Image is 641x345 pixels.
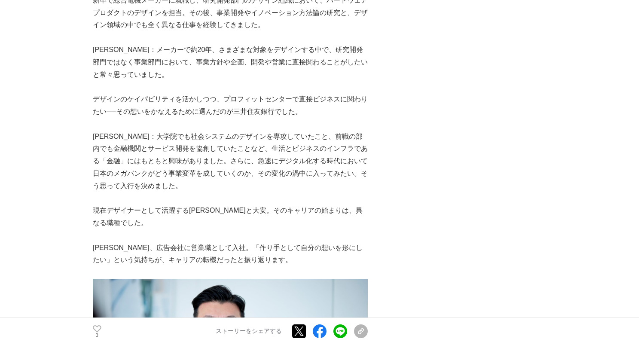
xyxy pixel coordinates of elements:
[93,131,368,192] p: [PERSON_NAME]：大学院でも社会システムのデザインを専攻していたこと、前職の部内でも金融機関とサービス開発を協創していたことなど、生活とビジネスのインフラである「金融」にはもともと興味...
[93,205,368,229] p: 現在デザイナーとして活躍する[PERSON_NAME]と大安。そのキャリアの始まりは、異なる職種でした。
[93,93,368,118] p: デザインのケイパビリティを活かしつつ、プロフィットセンターで直接ビジネスに関わりたい──その想いをかなえるために選んだのが三井住友銀行でした。
[216,328,282,336] p: ストーリーをシェアする
[93,44,368,81] p: [PERSON_NAME]：メーカーで約20年、さまざまな対象をデザインする中で、研究開発部門ではなく事業部門において、事業方針や企画、開発や営業に直接関わることがしたいと常々思っていました。
[93,242,368,267] p: [PERSON_NAME]、広告会社に営業職として入社。「作り手として自分の想いを形にしたい」という気持ちが、キャリアの転機だったと振り返ります。
[93,333,101,338] p: 3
